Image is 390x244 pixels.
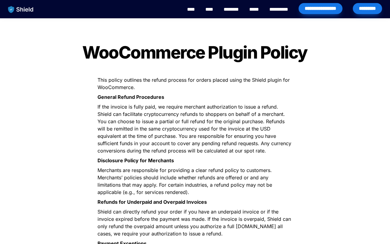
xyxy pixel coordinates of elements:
strong: Refunds for Underpaid and Overpaid Invoices [97,199,207,205]
strong: Disclosure Policy for Merchants [97,157,174,163]
span: WooCommerce Plugin Policy [82,42,307,63]
span: Merchants are responsible for providing a clear refund policy to customers. Merchants’ policies s... [97,167,274,195]
span: If the invoice is fully paid, we require merchant authorization to issue a refund. Shield can fac... [97,104,293,154]
img: website logo [5,3,37,16]
span: Shield can directly refund your order if you have an underpaid invoice or if the invoice expired ... [97,209,292,237]
span: This policy outlines the refund process for orders placed using the Shield plugin for WooCommerce. [97,77,291,90]
strong: General Refund Procedures [97,94,164,100]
